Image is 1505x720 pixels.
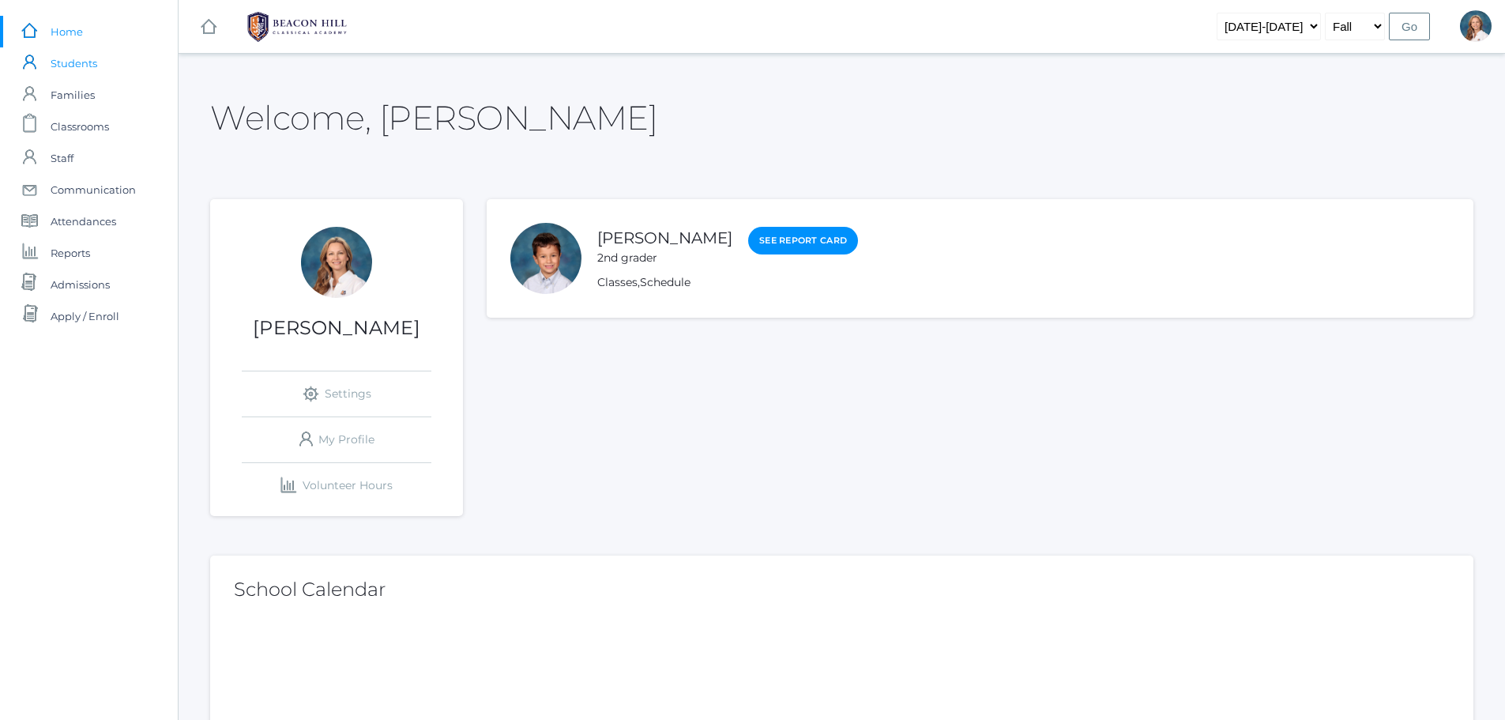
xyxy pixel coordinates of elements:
[234,579,1450,600] h2: School Calendar
[597,275,638,289] a: Classes
[51,47,97,79] span: Students
[210,318,463,338] h1: [PERSON_NAME]
[242,417,431,462] a: My Profile
[640,275,690,289] a: Schedule
[597,274,858,291] div: ,
[51,205,116,237] span: Attendances
[51,111,109,142] span: Classrooms
[242,463,431,508] a: Volunteer Hours
[301,227,372,298] div: Jessica Diaz
[1460,10,1492,42] div: Jessica Diaz
[510,223,581,294] div: Marco Diaz
[51,79,95,111] span: Families
[748,227,858,254] a: See Report Card
[238,7,356,47] img: 1_BHCALogos-05.png
[51,300,119,332] span: Apply / Enroll
[597,228,732,247] a: [PERSON_NAME]
[51,16,83,47] span: Home
[51,174,136,205] span: Communication
[210,100,657,136] h2: Welcome, [PERSON_NAME]
[51,237,90,269] span: Reports
[1389,13,1430,40] input: Go
[597,250,732,266] div: 2nd grader
[51,269,110,300] span: Admissions
[242,371,431,417] a: Settings
[51,142,73,174] span: Staff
